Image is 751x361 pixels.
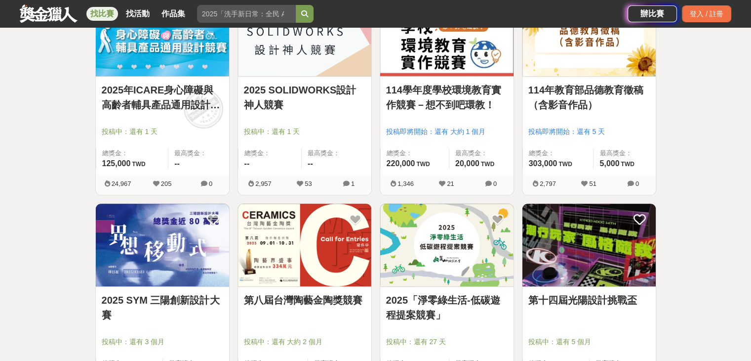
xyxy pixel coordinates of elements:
a: 2025「淨零綠生活-低碳遊程提案競賽」 [386,293,508,322]
span: 投稿中：還有 5 個月 [528,337,650,347]
span: 205 [161,180,172,187]
a: 作品集 [158,7,189,21]
a: 找活動 [122,7,154,21]
a: 114年教育部品德教育徵稿（含影音作品） [528,83,650,112]
img: Cover Image [522,204,656,286]
span: TWD [416,161,430,168]
span: 投稿中：還有 1 天 [244,127,365,137]
a: 辦比賽 [628,5,677,22]
span: 1,346 [397,180,414,187]
span: TWD [132,161,145,168]
span: 303,000 [529,159,557,168]
a: 2025 SYM 三陽創新設計大賽 [102,293,223,322]
span: 51 [589,180,596,187]
span: TWD [481,161,494,168]
a: 114學年度學校環境教育實作競賽－想不到吧環教！ [386,83,508,112]
span: 0 [635,180,639,187]
span: 2,957 [255,180,272,187]
span: 1 [351,180,355,187]
span: TWD [621,161,634,168]
span: 總獎金： [244,148,296,158]
a: 2025 SOLIDWORKS設計神人競賽 [244,83,365,112]
img: Cover Image [96,204,229,286]
img: Cover Image [238,204,371,286]
span: -- [308,159,313,168]
span: 21 [447,180,454,187]
span: 0 [493,180,497,187]
span: 投稿中：還有 27 天 [386,337,508,347]
input: 2025「洗手新日常：全民 ALL IN」洗手歌全台徵選 [197,5,296,23]
span: 最高獎金： [308,148,365,158]
span: 220,000 [387,159,415,168]
span: 125,000 [102,159,131,168]
span: 總獎金： [529,148,588,158]
a: 第八屆台灣陶藝金陶獎競賽 [244,293,365,308]
span: 總獎金： [387,148,443,158]
span: 24,967 [112,180,131,187]
span: 投稿即將開始：還有 5 天 [528,127,650,137]
span: 2,797 [540,180,556,187]
span: 最高獎金： [174,148,223,158]
img: Cover Image [380,204,514,286]
span: 投稿中：還有 1 天 [102,127,223,137]
span: 53 [305,180,312,187]
span: 0 [209,180,212,187]
a: 第十四屆光陽設計挑戰盃 [528,293,650,308]
span: 5,000 [599,159,619,168]
span: -- [244,159,250,168]
span: -- [174,159,180,168]
a: 找比賽 [86,7,118,21]
span: 20,000 [455,159,479,168]
a: 2025年ICARE身心障礙與高齡者輔具產品通用設計競賽 [102,83,223,112]
span: 投稿即將開始：還有 大約 1 個月 [386,127,508,137]
span: 總獎金： [102,148,162,158]
span: 投稿中：還有 大約 2 個月 [244,337,365,347]
div: 登入 / 註冊 [682,5,731,22]
span: TWD [558,161,572,168]
span: 投稿中：還有 3 個月 [102,337,223,347]
span: 最高獎金： [599,148,649,158]
span: 最高獎金： [455,148,508,158]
